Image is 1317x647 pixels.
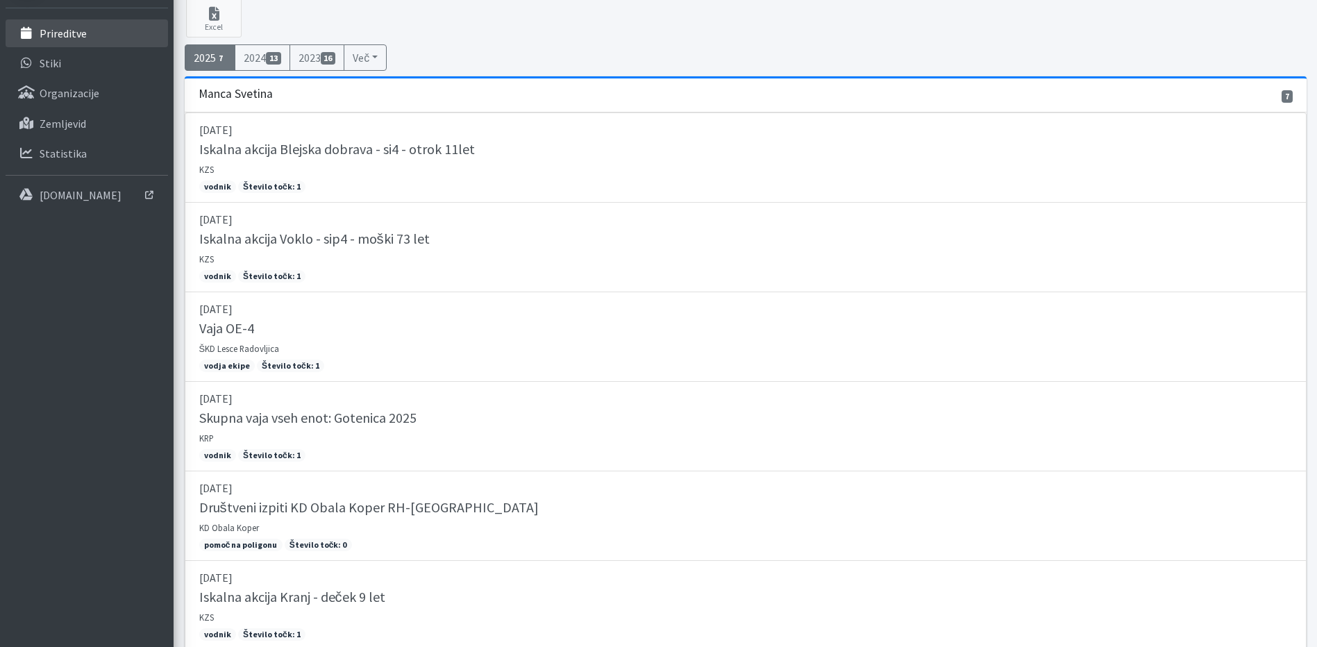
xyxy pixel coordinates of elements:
p: Prireditve [40,26,87,40]
a: Statistika [6,140,168,167]
span: Število točk: 1 [238,449,305,462]
p: Zemljevid [40,117,86,131]
a: Zemljevid [6,110,168,137]
a: [DATE] Iskalna akcija Voklo - sip4 - moški 73 let KZS vodnik Število točk: 1 [185,203,1307,292]
a: [DATE] Vaja OE-4 ŠKD Lesce Radovljica vodja ekipe Število točk: 1 [185,292,1307,382]
a: [DATE] Iskalna akcija Blejska dobrava - si4 - otrok 11let KZS vodnik Število točk: 1 [185,112,1307,203]
small: KD Obala Koper [199,522,259,533]
p: Statistika [40,146,87,160]
span: Število točk: 1 [257,360,324,372]
span: Število točk: 1 [238,628,305,641]
span: 13 [266,52,281,65]
p: [DATE] [199,301,1292,317]
span: vodnik [199,180,236,193]
h5: Društveni izpiti KD Obala Koper RH-[GEOGRAPHIC_DATA] [199,499,539,516]
span: Število točk: 0 [285,539,352,551]
span: vodja ekipe [199,360,255,372]
a: [DATE] Društveni izpiti KD Obala Koper RH-[GEOGRAPHIC_DATA] KD Obala Koper pomoč na poligonu Štev... [185,471,1307,561]
span: Število točk: 1 [238,270,305,283]
span: 7 [216,52,227,65]
h3: Manca Svetina [199,87,273,101]
p: [DATE] [199,121,1292,138]
span: vodnik [199,628,236,641]
a: Organizacije [6,79,168,107]
span: Število točk: 1 [238,180,305,193]
a: [DOMAIN_NAME] [6,181,168,209]
span: vodnik [199,449,236,462]
small: ŠKD Lesce Radovljica [199,343,280,354]
a: Prireditve [6,19,168,47]
span: 16 [321,52,336,65]
a: 202316 [290,44,345,71]
p: [DOMAIN_NAME] [40,188,121,202]
a: 20257 [185,44,236,71]
p: [DATE] [199,211,1292,228]
small: KZS [199,253,214,264]
small: KZS [199,612,214,623]
h5: Iskalna akcija Blejska dobrava - si4 - otrok 11let [199,141,475,158]
a: [DATE] Skupna vaja vseh enot: Gotenica 2025 KRP vodnik Število točk: 1 [185,382,1307,471]
small: KZS [199,164,214,175]
p: Stiki [40,56,61,70]
h5: Vaja OE-4 [199,320,254,337]
a: Stiki [6,49,168,77]
button: Več [344,44,387,71]
p: [DATE] [199,390,1292,407]
small: KRP [199,432,214,444]
h5: Iskalna akcija Voklo - sip4 - moški 73 let [199,230,430,247]
p: [DATE] [199,569,1292,586]
span: pomoč na poligonu [199,539,283,551]
h5: Skupna vaja vseh enot: Gotenica 2025 [199,410,417,426]
span: vodnik [199,270,236,283]
span: 7 [1282,90,1293,103]
p: [DATE] [199,480,1292,496]
h5: Iskalna akcija Kranj - deček 9 let [199,589,385,605]
p: Organizacije [40,86,99,100]
a: 202413 [235,44,290,71]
